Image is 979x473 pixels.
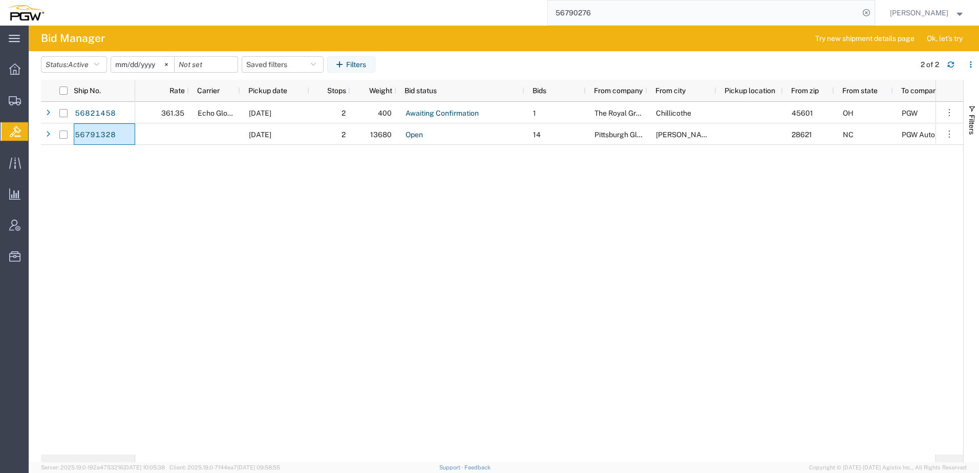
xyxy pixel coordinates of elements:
[123,464,165,470] span: [DATE] 10:05:38
[843,109,854,117] span: OH
[143,87,185,95] span: Rate
[327,56,375,73] button: Filters
[7,5,44,20] img: logo
[237,464,280,470] span: [DATE] 09:58:55
[249,131,271,139] span: 09/22/2025
[370,131,392,139] span: 13680
[74,87,101,95] span: Ship No.
[41,56,107,73] button: Status:Active
[594,131,670,139] span: Pittsburgh Glass Works
[725,87,775,95] span: Pickup location
[533,109,536,117] span: 1
[791,87,819,95] span: From zip
[68,60,89,69] span: Active
[594,87,643,95] span: From company
[902,131,955,139] span: PGW Auto Glass
[842,87,878,95] span: From state
[161,109,184,117] span: 361.35
[197,87,220,95] span: Carrier
[968,115,976,135] span: Filters
[901,87,941,95] span: To company
[198,109,269,117] span: Echo Global Logistics
[918,30,971,47] button: Ok, let's try
[533,131,541,139] span: 14
[378,109,392,117] span: 400
[248,87,287,95] span: Pickup date
[656,131,714,139] span: Elkin
[111,57,174,72] input: Not set
[342,131,346,139] span: 2
[533,87,546,95] span: Bids
[902,109,918,117] span: PGW
[548,1,859,25] input: Search for shipment number, reference number
[41,464,165,470] span: Server: 2025.19.0-192a4753216
[464,464,491,470] a: Feedback
[890,7,948,18] span: Amber Hickey
[405,105,479,122] a: Awaiting Confirmation
[889,7,965,19] button: [PERSON_NAME]
[405,87,437,95] span: Bid status
[792,131,812,139] span: 28621
[656,109,691,117] span: Chillicothe
[317,87,346,95] span: Stops
[594,109,648,117] span: The Royal Group
[815,33,914,44] span: Try new shipment details page
[792,109,813,117] span: 45601
[169,464,280,470] span: Client: 2025.19.0-7f44ea7
[74,127,116,143] a: 56791328
[242,56,324,73] button: Saved filters
[249,109,271,117] span: 09/17/2025
[175,57,238,72] input: Not set
[809,463,967,472] span: Copyright © [DATE]-[DATE] Agistix Inc., All Rights Reserved
[655,87,686,95] span: From city
[74,105,116,122] a: 56821458
[921,59,939,70] div: 2 of 2
[342,109,346,117] span: 2
[439,464,465,470] a: Support
[41,26,105,51] h4: Bid Manager
[358,87,392,95] span: Weight
[405,127,423,143] a: Open
[843,131,854,139] span: NC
